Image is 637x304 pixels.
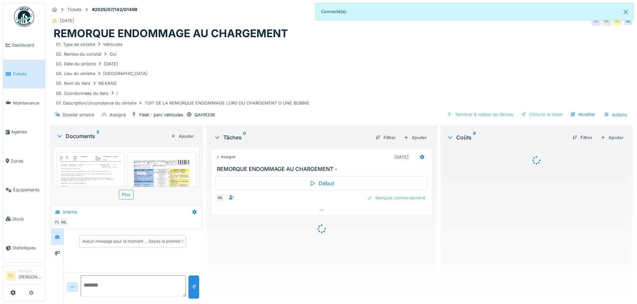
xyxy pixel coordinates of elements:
div: 02. Remise du constat Oui [56,51,116,57]
div: 04. Lieu du sinistre [GEOGRAPHIC_DATA] [56,70,148,77]
span: Statistiques [12,245,43,251]
a: Stock [3,204,45,234]
img: Badge_color-CXgf-gQk.svg [14,7,34,27]
a: Maintenance [3,88,45,118]
span: Équipements [13,187,43,193]
div: Dossier sinistre [63,112,94,118]
a: FL Manager[PERSON_NAME] [6,268,43,285]
div: Marquer comme terminé [365,193,428,202]
div: Connecté(e). [315,3,634,20]
div: Assigné [216,154,236,160]
div: 03. Date du sinistre [DATE] [56,61,118,67]
span: Zones [11,158,43,164]
a: Statistiques [3,234,45,263]
div: Ajouter [598,133,626,142]
div: 05. Nom du tiers NEXANS [56,80,116,86]
a: Zones [3,146,45,176]
button: Close [618,3,633,21]
span: Agenda [11,129,43,135]
a: Tickets [3,60,45,89]
span: Dashboard [12,42,43,48]
div: Assigné [109,112,126,118]
div: Terminer & valider les tâches [444,110,516,119]
div: 06. Coordonnées du tiers / [56,90,118,97]
img: 8n05edzhjx7tkhujh0pdvj81utl4 [129,154,194,246]
div: ML [602,16,612,26]
a: Agenda [3,118,45,147]
div: Ajouter [401,133,429,142]
div: Coûts [447,133,567,141]
div: QAHR336 [194,112,215,118]
div: Modifier [568,110,598,119]
sup: 0 [473,133,476,141]
sup: 0 [243,133,246,141]
div: Ajouter [168,132,196,141]
div: ML [59,218,69,227]
div: Manager [18,268,43,273]
div: Filtrer [373,133,398,142]
li: FL [6,271,16,281]
span: Tickets [12,71,43,77]
div: [DATE] [60,17,74,24]
div: Fleet - parc véhicules [139,112,183,118]
div: Documents [56,132,168,140]
div: ML [216,193,225,202]
h3: REMORQUE ENDOMMAGE AU CHARGEMENT - [217,166,429,172]
div: Tickets [67,6,82,13]
span: Stock [12,216,43,222]
div: 07. Description/circonstance du sinistre TOIT DE LA REMORQUE ENDOMMAGE LORS DU CHARGEMENT D UNE B... [56,100,309,106]
strong: #2025/07/142/01498 [89,6,140,13]
div: ML [591,16,601,26]
div: Plus [119,190,134,199]
div: Filtrer [570,133,595,142]
div: [DATE] [394,154,409,160]
a: Équipements [3,176,45,205]
img: dfo5oej471pv94i02vapgxxdc7jt [58,154,123,238]
h1: REMORQUE ENDOMMAGE AU CHARGEMENT [54,27,288,40]
div: 01. Type de sinistre Véhicules [56,41,123,48]
li: [PERSON_NAME] [18,268,43,283]
div: FL [53,218,62,227]
a: Dashboard [3,31,45,60]
div: Début [216,176,428,190]
div: Tâches [214,133,370,141]
div: Interne [63,209,77,215]
div: ML [613,16,622,26]
sup: 3 [96,132,99,140]
div: Clôturer le ticket [519,110,565,119]
span: Maintenance [13,100,43,106]
div: Aucun message pour le moment … Soyez le premier ! [82,238,183,244]
div: Actions [601,110,630,120]
div: ML [624,16,633,26]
